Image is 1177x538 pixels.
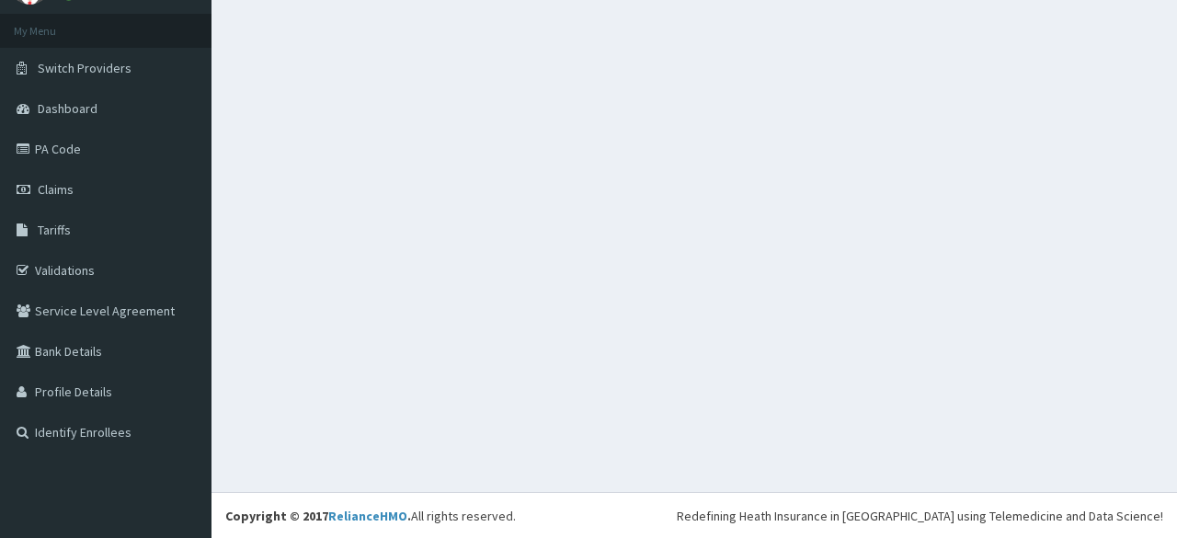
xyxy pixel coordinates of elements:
span: Tariffs [38,222,71,238]
span: Claims [38,181,74,198]
a: RelianceHMO [328,508,407,524]
span: Switch Providers [38,60,131,76]
strong: Copyright © 2017 . [225,508,411,524]
div: Redefining Heath Insurance in [GEOGRAPHIC_DATA] using Telemedicine and Data Science! [677,507,1163,525]
span: Dashboard [38,100,97,117]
